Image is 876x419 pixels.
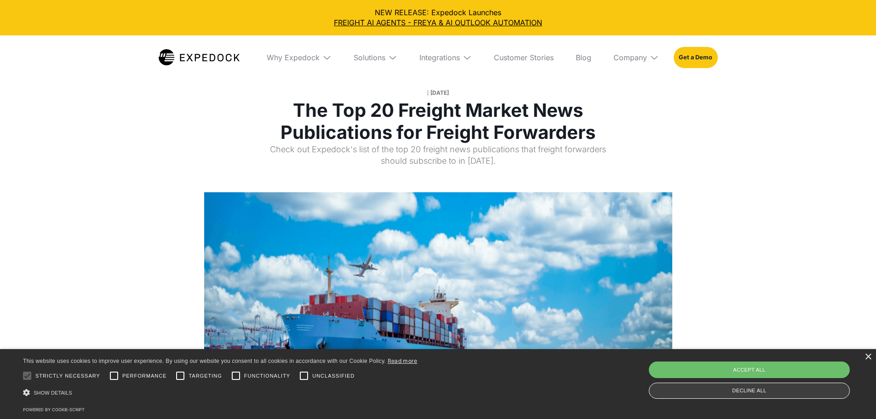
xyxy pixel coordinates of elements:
span: Unclassified [312,372,355,380]
a: Powered by cookie-script [23,407,85,412]
a: FREIGHT AI AGENTS - FREYA & AI OUTLOOK AUTOMATION [7,17,869,28]
div: Close [865,354,871,361]
div: Company [613,53,647,62]
div: Why Expedock [267,53,320,62]
a: Blog [568,35,599,80]
div: Integrations [419,53,460,62]
iframe: Chat Widget [830,375,876,419]
a: Customer Stories [487,35,561,80]
span: This website uses cookies to improve user experience. By using our website you consent to all coo... [23,358,386,364]
a: Read more [388,357,418,364]
div: Why Expedock [259,35,339,80]
div: [DATE] [430,86,449,99]
div: Solutions [346,35,405,80]
span: Functionality [244,372,290,380]
div: NEW RELEASE: Expedock Launches [7,7,869,28]
span: Show details [34,390,72,396]
div: Company [606,35,666,80]
div: Accept all [649,362,850,378]
h1: The Top 20 Freight Market News Publications for Freight Forwarders [268,99,609,143]
div: Decline all [649,383,850,399]
div: Integrations [412,35,479,80]
span: Targeting [189,372,222,380]
a: Get a Demo [674,47,717,68]
span: Strictly necessary [35,372,100,380]
span: Performance [122,372,167,380]
div: Solutions [354,53,385,62]
div: Show details [23,386,418,399]
p: Check out Expedock's list of the top 20 freight news publications that freight forwarders should ... [268,143,609,174]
